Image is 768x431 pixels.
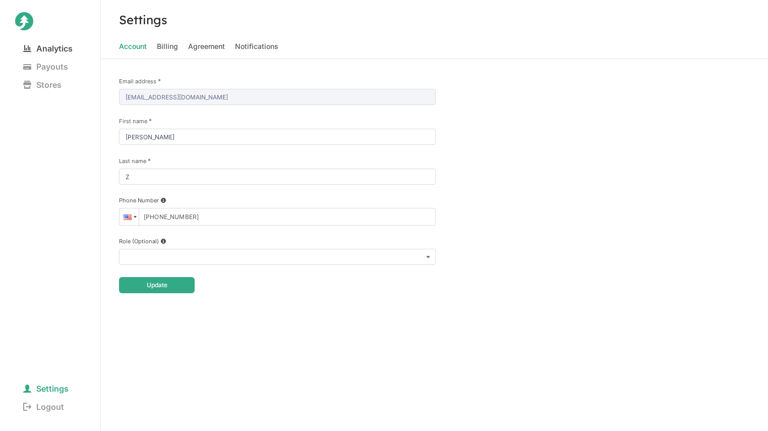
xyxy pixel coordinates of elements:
button: Update [119,277,195,293]
span: This field is required. [149,117,152,125]
div: Phone Number [119,197,166,204]
span: Analytics [15,41,81,56]
span: Payouts [15,60,76,74]
span: Notifications [235,39,278,53]
span: Account [119,39,147,53]
span: Billing [157,39,178,53]
div: Role (Optional) [119,238,436,245]
span: Agreement [188,39,225,53]
span: This field is required. [158,77,161,85]
span: Logout [15,400,72,414]
span: Stores [15,78,70,92]
span: This field is required. [148,157,151,165]
label: Email address [119,77,436,85]
div: United States: + 1 [120,208,139,225]
label: First name [119,117,436,125]
h3: Settings [101,12,768,27]
span: Settings [15,382,77,396]
label: Last name [119,157,436,165]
